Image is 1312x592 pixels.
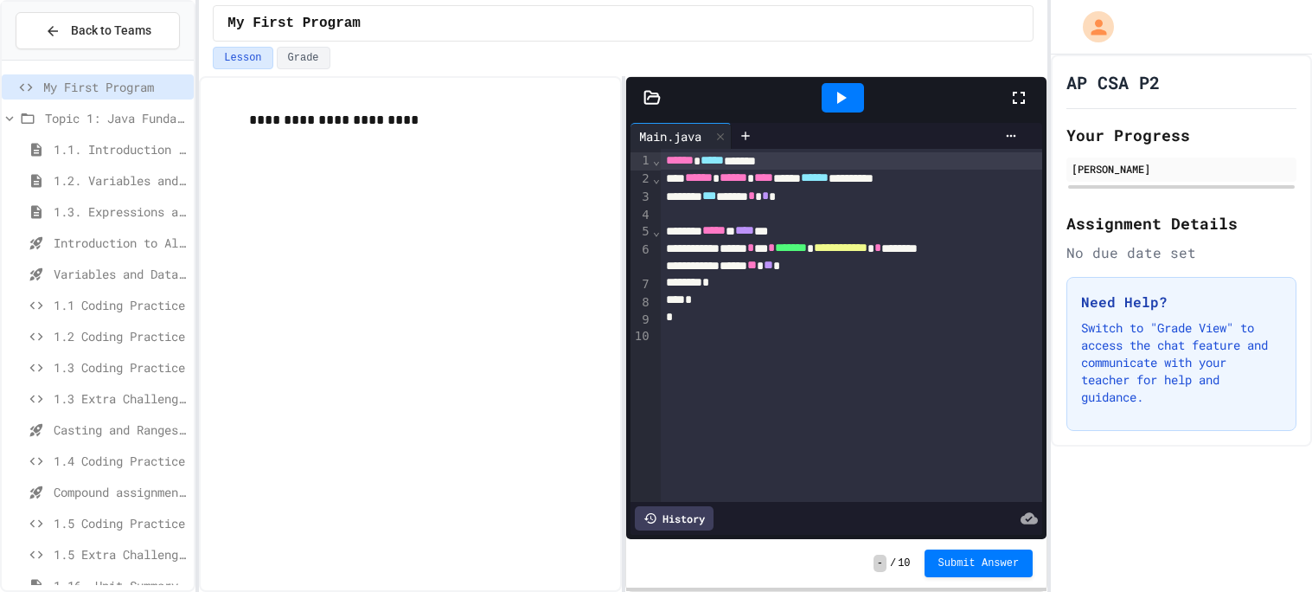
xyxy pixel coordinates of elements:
h2: Assignment Details [1066,211,1296,235]
span: My First Program [227,13,361,34]
div: [PERSON_NAME] [1072,161,1291,177]
div: History [635,506,714,531]
span: 1.3 Extra Challenge Problem [54,389,187,408]
span: 10 [898,557,910,570]
div: Main.java [630,123,732,149]
div: 6 [630,241,652,276]
span: Submit Answer [938,557,1020,570]
span: Topic 1: Java Fundamentals [45,109,187,127]
div: 10 [630,328,652,345]
button: Grade [277,47,330,69]
span: 1.5 Coding Practice [54,514,187,532]
span: Back to Teams [71,22,151,40]
div: Main.java [630,127,710,145]
span: - [874,555,886,572]
h1: AP CSA P2 [1066,70,1160,94]
span: 1.1. Introduction to Algorithms, Programming, and Compilers [54,140,187,158]
div: 8 [630,294,652,312]
div: 2 [630,171,652,189]
div: 3 [630,189,652,207]
h2: Your Progress [1066,123,1296,147]
span: Compound assignment operators - Quiz [54,483,187,501]
span: 1.5 Extra Challenge Problem [54,545,187,563]
span: 1.3. Expressions and Output [New] [54,203,187,221]
p: Switch to "Grade View" to access the chat feature and communicate with your teacher for help and ... [1081,319,1282,406]
h3: Need Help? [1081,292,1282,312]
button: Lesson [213,47,272,69]
span: 1.4 Coding Practice [54,452,187,470]
div: 7 [630,276,652,294]
button: Submit Answer [925,550,1034,577]
span: 1.1 Coding Practice [54,296,187,314]
span: Casting and Ranges of variables - Quiz [54,421,187,439]
span: 1.2. Variables and Data Types [54,171,187,190]
span: Variables and Data Types - Quiz [54,265,187,283]
div: 1 [630,152,652,171]
span: Fold line [652,153,661,167]
span: My First Program [43,78,187,96]
div: 5 [630,223,652,241]
div: No due date set [1066,242,1296,263]
button: Back to Teams [16,12,180,49]
div: 4 [630,207,652,224]
div: My Account [1065,7,1118,47]
span: 1.2 Coding Practice [54,327,187,345]
span: 1.3 Coding Practice [54,358,187,376]
span: Introduction to Algorithms, Programming, and Compilers [54,234,187,252]
span: Fold line [652,171,661,185]
div: 9 [630,312,652,329]
span: / [890,557,896,570]
span: Fold line [652,224,661,238]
